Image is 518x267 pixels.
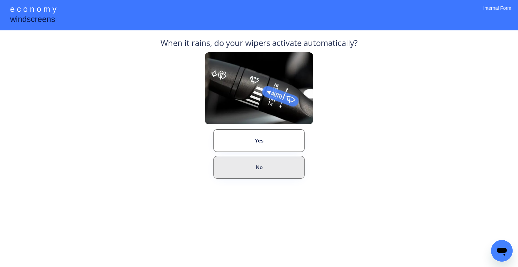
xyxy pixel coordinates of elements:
div: When it rains, do your wipers activate automatically? [161,37,357,52]
div: e c o n o m y [10,3,56,16]
iframe: Button to launch messaging window [491,240,513,262]
div: windscreens [10,14,55,27]
div: Internal Form [483,5,511,20]
button: Yes [213,129,305,152]
img: Rain%20Sensor%20Example.png [205,52,313,124]
button: No [213,156,305,179]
